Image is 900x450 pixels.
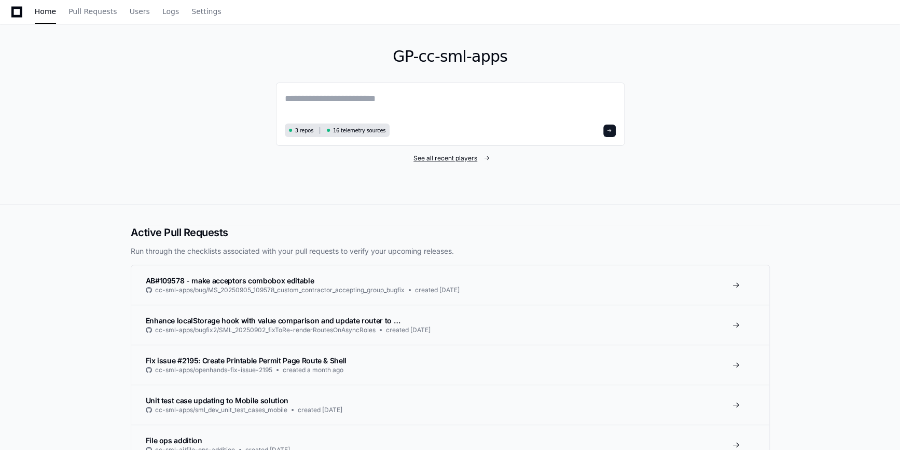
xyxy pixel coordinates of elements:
span: File ops addition [146,436,202,445]
span: Unit test case updating to Mobile solution [146,396,288,405]
span: 3 repos [295,127,314,134]
span: created [DATE] [386,326,431,334]
span: Fix issue #2195: Create Printable Permit Page Route & Shell [146,356,347,365]
span: Users [130,8,150,15]
a: See all recent players [276,154,625,162]
span: 16 telemetry sources [333,127,385,134]
span: See all recent players [413,154,477,162]
span: Enhance localStorage hook with value comparison and update router to … [146,316,400,325]
span: cc-sml-apps/openhands-fix-issue-2195 [155,366,272,374]
span: AB#109578 - make acceptors combobox editable [146,276,314,285]
span: created [DATE] [298,406,342,414]
a: AB#109578 - make acceptors combobox editablecc-sml-apps/bug/MS_20250905_109578_custom_contractor_... [131,265,769,305]
a: Enhance localStorage hook with value comparison and update router to …cc-sml-apps/bugfix2/SML_202... [131,305,769,345]
h2: Active Pull Requests [131,225,770,240]
span: cc-sml-apps/bugfix2/SML_20250902_fixToRe-renderRoutesOnAsyncRoles [155,326,376,334]
span: Pull Requests [68,8,117,15]
span: Logs [162,8,179,15]
span: created [DATE] [415,286,460,294]
a: Fix issue #2195: Create Printable Permit Page Route & Shellcc-sml-apps/openhands-fix-issue-2195cr... [131,345,769,385]
h1: GP-cc-sml-apps [276,47,625,66]
span: Settings [191,8,221,15]
span: cc-sml-apps/bug/MS_20250905_109578_custom_contractor_accepting_group_bugfix [155,286,405,294]
span: cc-sml-apps/sml_dev_unit_test_cases_mobile [155,406,287,414]
p: Run through the checklists associated with your pull requests to verify your upcoming releases. [131,246,770,256]
a: Unit test case updating to Mobile solutioncc-sml-apps/sml_dev_unit_test_cases_mobilecreated [DATE] [131,385,769,425]
span: Home [35,8,56,15]
span: created a month ago [283,366,343,374]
